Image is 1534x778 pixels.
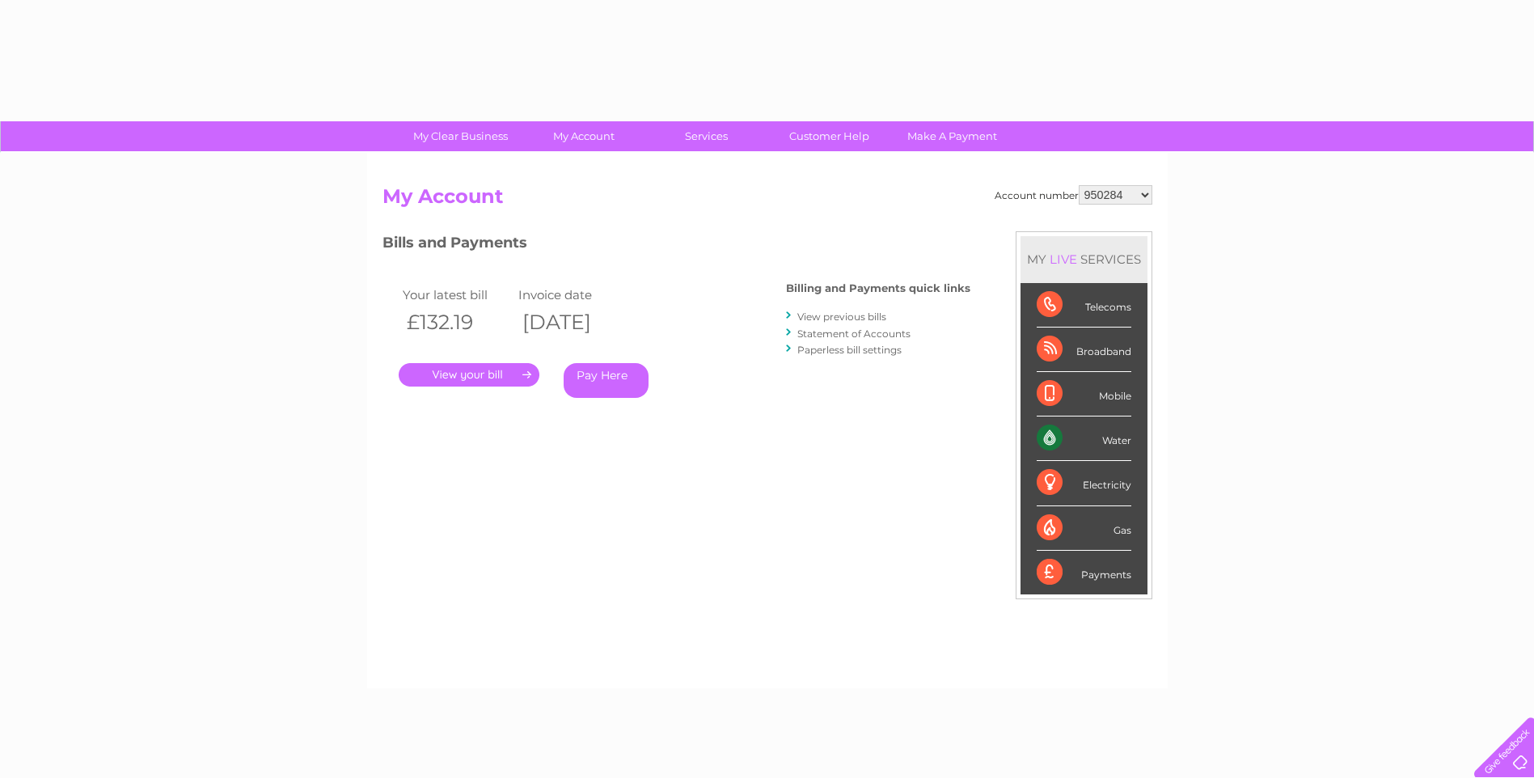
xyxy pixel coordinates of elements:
[514,284,631,306] td: Invoice date
[1037,328,1131,372] div: Broadband
[1037,461,1131,505] div: Electricity
[382,185,1152,216] h2: My Account
[995,185,1152,205] div: Account number
[394,121,527,151] a: My Clear Business
[514,306,631,339] th: [DATE]
[797,311,886,323] a: View previous bills
[382,231,970,260] h3: Bills and Payments
[399,306,515,339] th: £132.19
[1037,506,1131,551] div: Gas
[1037,283,1131,328] div: Telecoms
[1021,236,1147,282] div: MY SERVICES
[797,344,902,356] a: Paperless bill settings
[885,121,1019,151] a: Make A Payment
[797,328,911,340] a: Statement of Accounts
[564,363,649,398] a: Pay Here
[399,284,515,306] td: Your latest bill
[786,282,970,294] h4: Billing and Payments quick links
[399,363,539,387] a: .
[1037,551,1131,594] div: Payments
[1037,372,1131,416] div: Mobile
[1046,252,1080,267] div: LIVE
[640,121,773,151] a: Services
[763,121,896,151] a: Customer Help
[517,121,650,151] a: My Account
[1037,416,1131,461] div: Water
